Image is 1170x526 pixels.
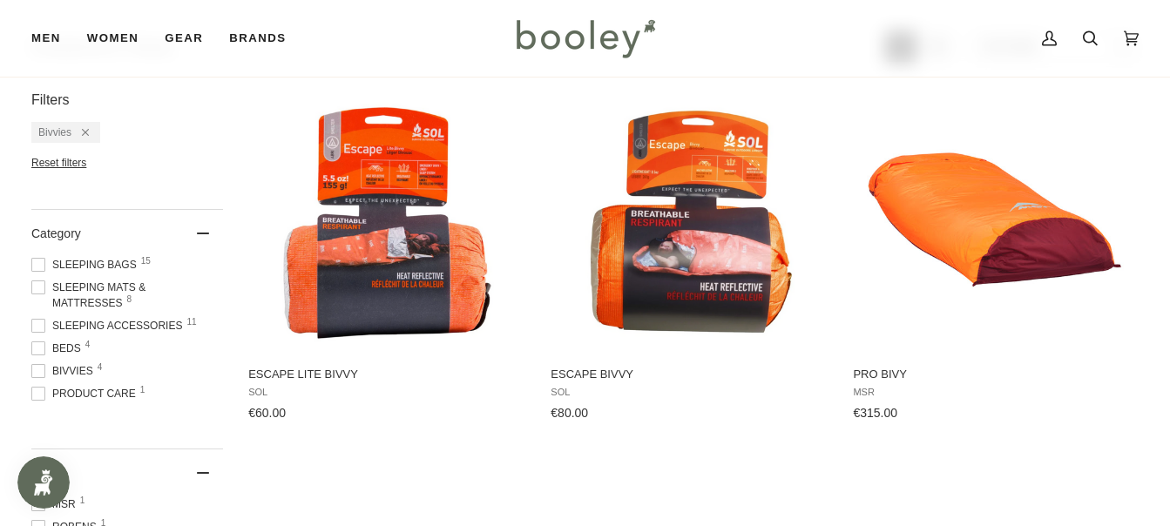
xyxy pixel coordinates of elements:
span: Category [31,226,81,240]
span: MSR [853,387,1132,398]
iframe: Button to open loyalty program pop-up [17,456,70,509]
span: Escape Lite Bivvy [248,367,527,382]
div: Remove filter: Bivvies [71,126,89,138]
span: 15 [141,257,151,266]
span: 8 [126,295,132,304]
span: Men [31,30,61,47]
a: Escape Bivvy [548,92,832,427]
span: Brands [229,30,286,47]
span: Women [87,30,139,47]
span: Product Care [31,386,141,401]
a: Pro Bivy [850,92,1134,427]
span: Escape Bivvy [551,367,829,382]
span: 1 [140,386,145,394]
span: Pro Bivy [853,367,1132,382]
span: SOL [551,387,829,398]
span: Reset filters [31,157,86,169]
span: Filters [31,92,70,108]
span: 1 [80,496,85,505]
a: Escape Lite Bivvy [246,92,530,427]
span: Bivvies [38,126,71,138]
span: €315.00 [853,406,897,420]
span: Gear [165,30,203,47]
img: Booley [509,13,661,64]
span: 4 [98,363,103,372]
span: €60.00 [248,406,286,420]
span: Sleeping Mats & Mattresses [31,280,223,311]
img: MSR Pro Bivy - Booley Galway [862,92,1124,354]
span: MSR [31,496,81,512]
span: €80.00 [551,406,588,420]
span: Sleeping Bags [31,257,142,273]
span: 11 [186,318,196,327]
span: Bivvies [31,363,98,379]
span: Beds [31,341,86,356]
span: 4 [85,341,91,349]
li: Reset filters [31,157,223,169]
span: SOL [248,387,527,398]
span: Sleeping Accessories [31,318,187,334]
